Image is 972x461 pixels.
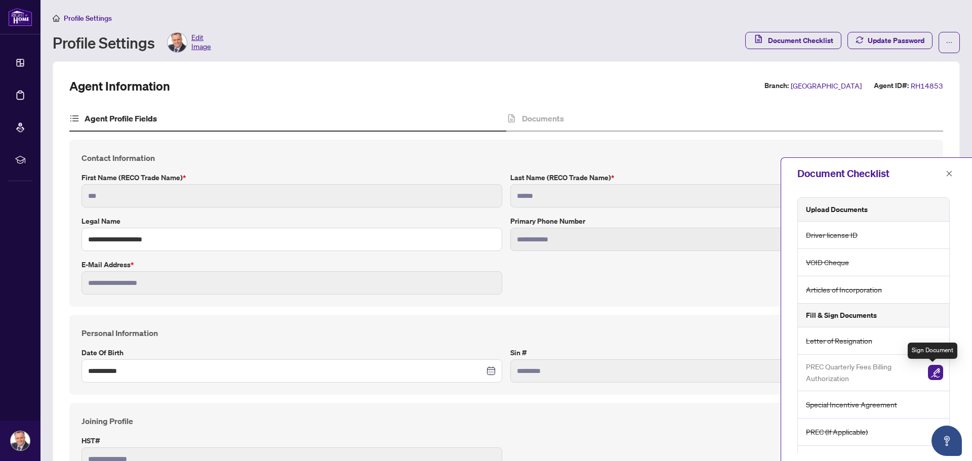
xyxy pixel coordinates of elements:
[82,259,502,270] label: E-mail Address
[931,426,962,456] button: Open asap
[53,15,60,22] span: home
[64,14,112,23] span: Profile Settings
[946,39,953,46] span: ellipsis
[806,204,868,215] h5: Upload Documents
[11,431,30,450] img: Profile Icon
[510,172,931,183] label: Last Name (RECO Trade Name)
[82,152,931,164] h4: Contact Information
[53,32,211,53] div: Profile Settings
[908,343,957,359] div: Sign Document
[806,361,920,385] span: PREC Quarterly Fees Billing Authorization
[82,327,931,339] h4: Personal Information
[85,112,157,124] h4: Agent Profile Fields
[745,32,841,49] button: Document Checklist
[69,78,170,94] h2: Agent Information
[768,32,833,49] span: Document Checklist
[82,415,931,427] h4: Joining Profile
[82,347,502,358] label: Date of Birth
[510,347,931,358] label: Sin #
[522,112,564,124] h4: Documents
[806,426,868,438] span: PREC (If Applicable)
[191,32,211,53] span: Edit Image
[791,80,862,92] span: [GEOGRAPHIC_DATA]
[510,216,931,227] label: Primary Phone Number
[806,229,858,241] span: Driver license ID
[8,8,32,26] img: logo
[82,216,502,227] label: Legal Name
[806,399,897,410] span: Special Incentive Agreement
[806,257,849,268] span: VOID Cheque
[806,335,872,347] span: Letter of Resignation
[168,33,187,52] img: Profile Icon
[911,80,943,92] span: RH14853
[868,32,924,49] span: Update Password
[874,80,909,92] label: Agent ID#:
[946,170,953,177] span: close
[847,32,933,49] button: Update Password
[928,365,943,380] img: Sign Document
[797,166,943,181] div: Document Checklist
[82,435,502,446] label: HST#
[764,80,789,92] label: Branch:
[806,284,882,296] span: Articles of Incorporation
[82,172,502,183] label: First Name (RECO Trade Name)
[806,310,877,321] h5: Fill & Sign Documents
